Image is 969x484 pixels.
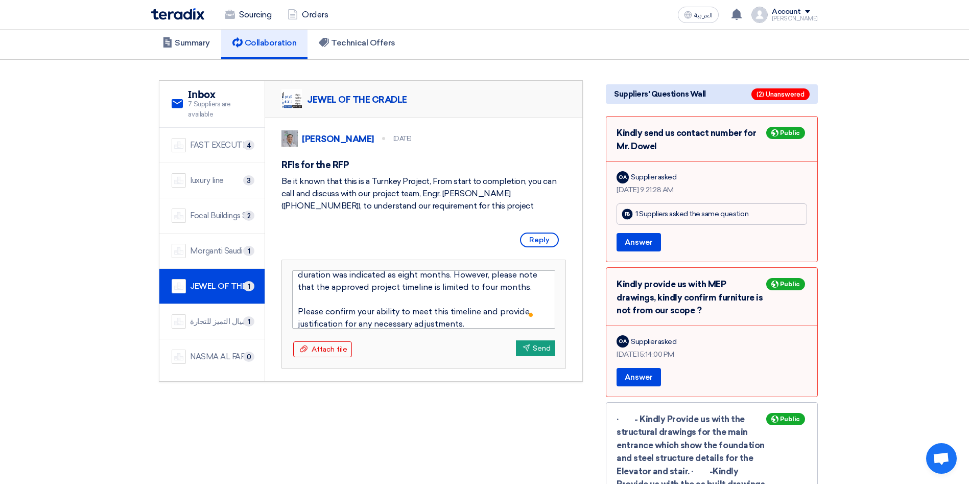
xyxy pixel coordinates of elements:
[694,12,713,19] span: العربية
[243,140,254,150] span: 4
[151,27,221,59] a: Summary
[780,416,800,423] span: Public
[292,270,555,329] textarea: To enrich screen reader interactions, please activate Accessibility in Grammarly extension settings
[243,211,254,221] span: 2
[631,172,676,182] div: Supplier asked
[617,233,661,251] button: Answer
[622,209,633,220] div: FB
[243,281,254,291] span: 1
[772,8,801,16] div: Account
[302,133,374,145] div: [PERSON_NAME]
[617,349,807,360] div: [DATE] 5:14:00 PM
[217,4,279,26] a: Sourcing
[243,316,254,327] span: 1
[188,89,252,101] h2: Inbox
[190,281,252,292] div: JEWEL OF THE CRADLE
[617,185,807,195] div: [DATE] 9:21:28 AM
[190,351,252,363] div: NASMA AL FARIS CONTRACTING CO
[312,345,347,354] span: Attach file
[281,159,566,171] h5: RFIs for the RFP
[172,173,186,188] img: company-name
[190,210,252,222] div: Focal Buildings Solutions (FBS)
[279,4,336,26] a: Orders
[151,8,204,20] img: Teradix logo
[190,245,252,257] div: Morganti Saudi Arabia Ltd.
[281,175,566,212] div: Be it known that this is a Turnkey Project, From start to completion, you can call and discuss wi...
[780,129,800,136] span: Public
[516,340,555,356] button: Send
[319,38,395,48] h5: Technical Offers
[614,88,706,100] span: Suppliers' Questions Wall
[678,7,719,23] button: العربية
[307,94,407,105] div: JEWEL OF THE CRADLE
[617,335,629,348] div: OA
[172,138,186,152] img: company-name
[772,16,818,21] div: [PERSON_NAME]
[243,175,254,186] span: 3
[926,443,957,474] div: Open chat
[188,99,252,119] span: 7 Suppliers are available
[190,140,252,151] div: FAST EXECUTION
[780,281,800,288] span: Public
[172,244,186,258] img: company-name
[751,88,810,100] span: (2) Unanswered
[172,279,186,293] img: company-name
[281,130,298,147] img: IMG_1753965247717.jpg
[617,278,807,317] div: Kindly provide us with MEP drawings, kindly confirm furniture is not from our scope ?
[162,38,210,48] h5: Summary
[617,127,807,153] div: Kindly send us contact number for Mr. Dowel
[172,350,186,364] img: company-name
[172,314,186,329] img: company-name
[190,175,224,187] div: luxury line
[232,38,297,48] h5: Collaboration
[520,233,559,247] span: Reply
[631,336,676,347] div: Supplier asked
[617,368,661,386] button: Answer
[617,171,629,183] div: OA
[190,316,252,328] div: شركة اميال التميز للتجارة
[221,27,308,59] a: Collaboration
[172,209,186,223] img: company-name
[393,134,412,143] div: [DATE]
[308,27,406,59] a: Technical Offers
[243,246,254,256] span: 1
[243,352,254,362] span: 0
[635,210,748,219] div: 1 Suppliers asked the same question
[751,7,768,23] img: profile_test.png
